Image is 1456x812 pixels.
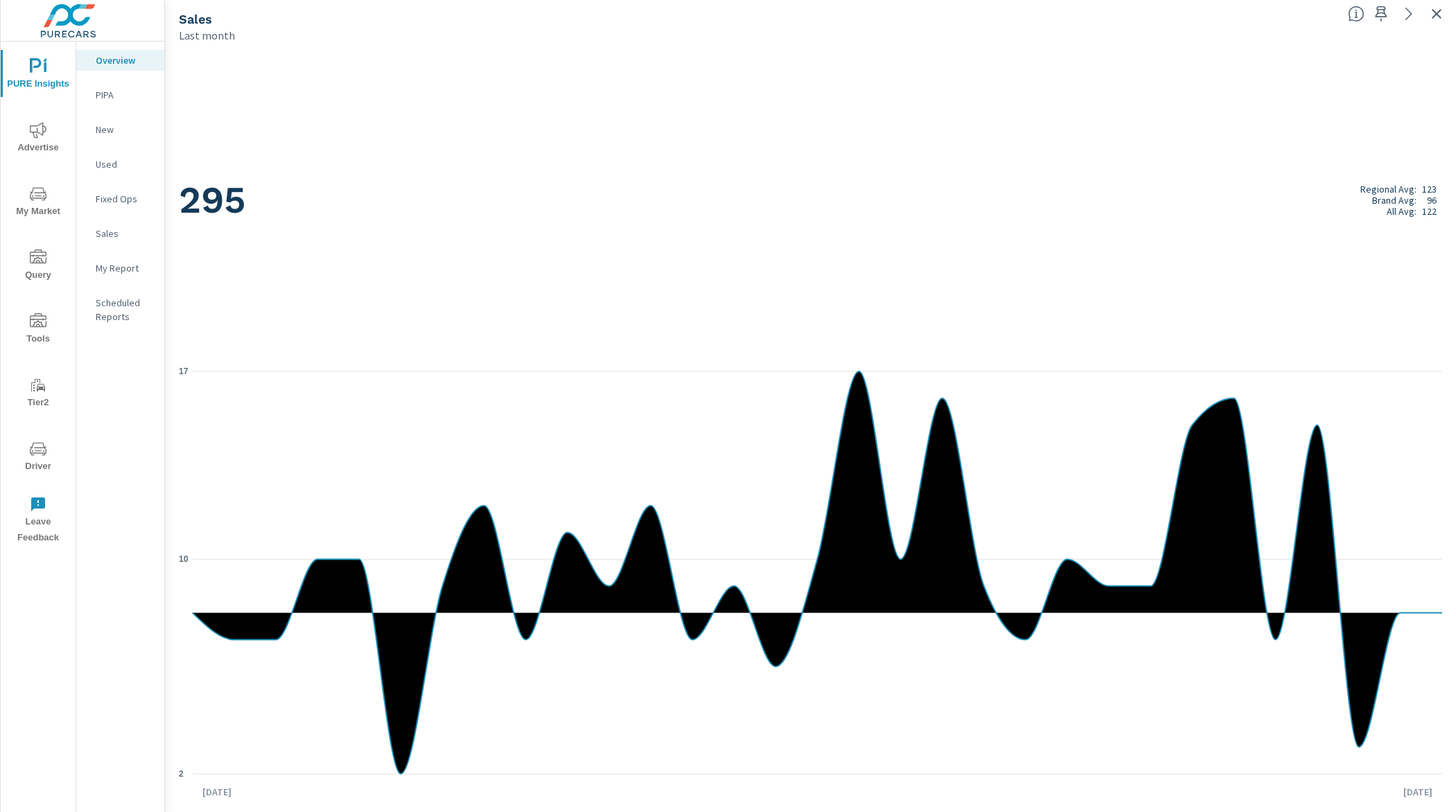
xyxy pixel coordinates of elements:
span: Leave Feedback [5,496,71,546]
h5: Sales [179,12,212,26]
p: Last month [179,27,235,44]
span: Number of vehicles sold by the dealership over the selected date range. [Source: This data is sou... [1348,6,1364,22]
p: Sales [96,227,153,240]
div: Scheduled Reports [76,292,164,327]
text: 17 [179,367,189,376]
p: Brand Avg: [1372,195,1416,206]
p: 123 [1422,184,1437,195]
div: nav menu [1,42,76,551]
span: My Market [5,186,71,220]
div: Overview [76,50,164,71]
span: Tools [5,313,71,347]
p: [DATE] [1394,785,1442,799]
p: All Avg: [1387,206,1416,217]
p: My Report [96,261,153,275]
a: See more details in report [1398,3,1420,25]
div: Sales [76,223,164,244]
span: PURE Insights [5,58,71,92]
span: Save this to your personalized report [1370,3,1392,25]
p: [DATE] [193,785,241,799]
div: PIPA [76,85,164,105]
p: 96 [1427,195,1437,206]
div: My Report [76,258,164,279]
p: 122 [1422,206,1437,217]
div: New [76,119,164,140]
span: Query [5,249,71,283]
h1: 295 [179,177,1442,224]
p: Scheduled Reports [96,296,153,324]
span: Driver [5,441,71,475]
p: Overview [96,53,153,67]
text: 10 [179,554,189,564]
span: Tier2 [5,377,71,411]
div: Fixed Ops [76,188,164,209]
div: Used [76,154,164,175]
p: PIPA [96,88,153,102]
p: New [96,123,153,136]
text: 2 [179,769,184,779]
p: Fixed Ops [96,192,153,206]
p: Regional Avg: [1360,184,1416,195]
span: Advertise [5,122,71,156]
button: Exit Fullscreen [1425,3,1448,25]
p: Used [96,157,153,171]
